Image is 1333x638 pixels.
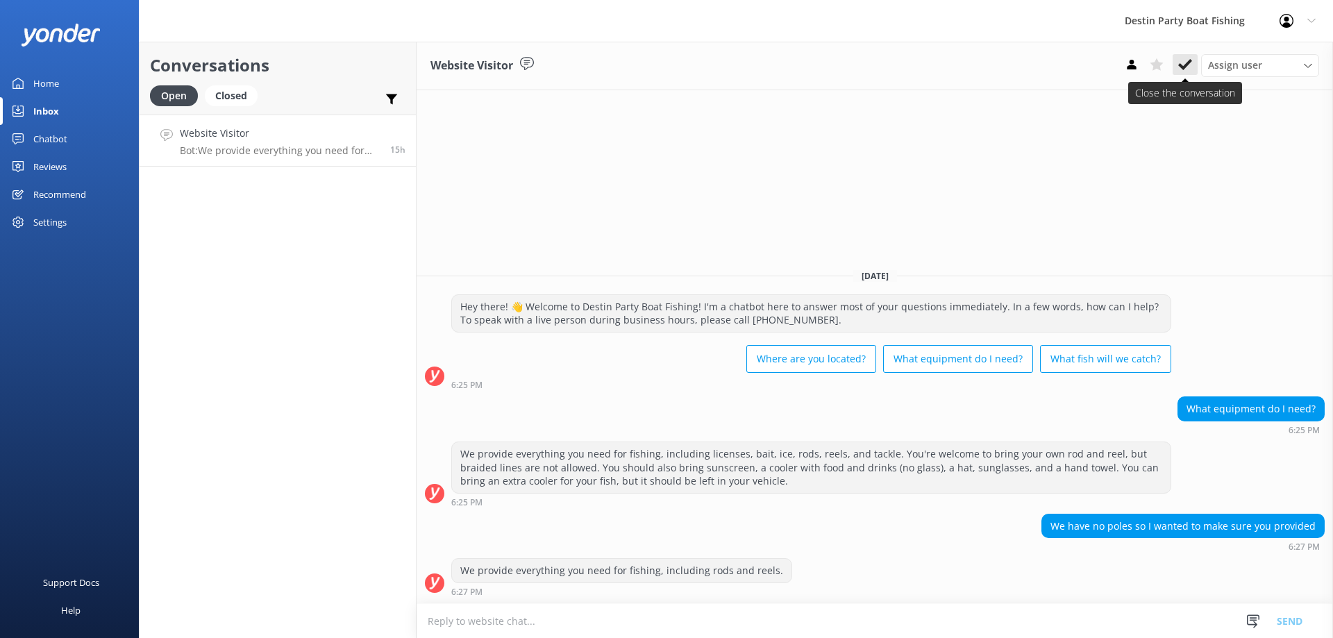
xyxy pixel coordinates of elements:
[150,52,405,78] h2: Conversations
[150,85,198,106] div: Open
[452,559,791,582] div: We provide everything you need for fishing, including rods and reels.
[43,569,99,596] div: Support Docs
[1289,426,1320,435] strong: 6:25 PM
[61,596,81,624] div: Help
[1178,397,1324,421] div: What equipment do I need?
[452,295,1171,332] div: Hey there! 👋 Welcome to Destin Party Boat Fishing! I'm a chatbot here to answer most of your ques...
[451,380,1171,389] div: Sep 08 2025 06:25pm (UTC -05:00) America/Cancun
[451,497,1171,507] div: Sep 08 2025 06:25pm (UTC -05:00) America/Cancun
[1040,345,1171,373] button: What fish will we catch?
[452,442,1171,493] div: We provide everything you need for fishing, including licenses, bait, ice, rods, reels, and tackl...
[1041,542,1325,551] div: Sep 08 2025 06:27pm (UTC -05:00) America/Cancun
[451,588,483,596] strong: 6:27 PM
[205,87,265,103] a: Closed
[180,126,380,141] h4: Website Visitor
[33,153,67,181] div: Reviews
[33,97,59,125] div: Inbox
[21,24,101,47] img: yonder-white-logo.png
[1208,58,1262,73] span: Assign user
[150,87,205,103] a: Open
[33,208,67,236] div: Settings
[1177,425,1325,435] div: Sep 08 2025 06:25pm (UTC -05:00) America/Cancun
[1289,543,1320,551] strong: 6:27 PM
[205,85,258,106] div: Closed
[1042,514,1324,538] div: We have no poles so I wanted to make sure you provided
[451,587,792,596] div: Sep 08 2025 06:27pm (UTC -05:00) America/Cancun
[180,144,380,157] p: Bot: We provide everything you need for fishing, including rods and reels.
[451,498,483,507] strong: 6:25 PM
[746,345,876,373] button: Where are you located?
[883,345,1033,373] button: What equipment do I need?
[390,144,405,156] span: Sep 08 2025 06:27pm (UTC -05:00) America/Cancun
[33,181,86,208] div: Recommend
[33,69,59,97] div: Home
[451,381,483,389] strong: 6:25 PM
[140,115,416,167] a: Website VisitorBot:We provide everything you need for fishing, including rods and reels.15h
[430,57,513,75] h3: Website Visitor
[33,125,67,153] div: Chatbot
[1201,54,1319,76] div: Assign User
[853,270,897,282] span: [DATE]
